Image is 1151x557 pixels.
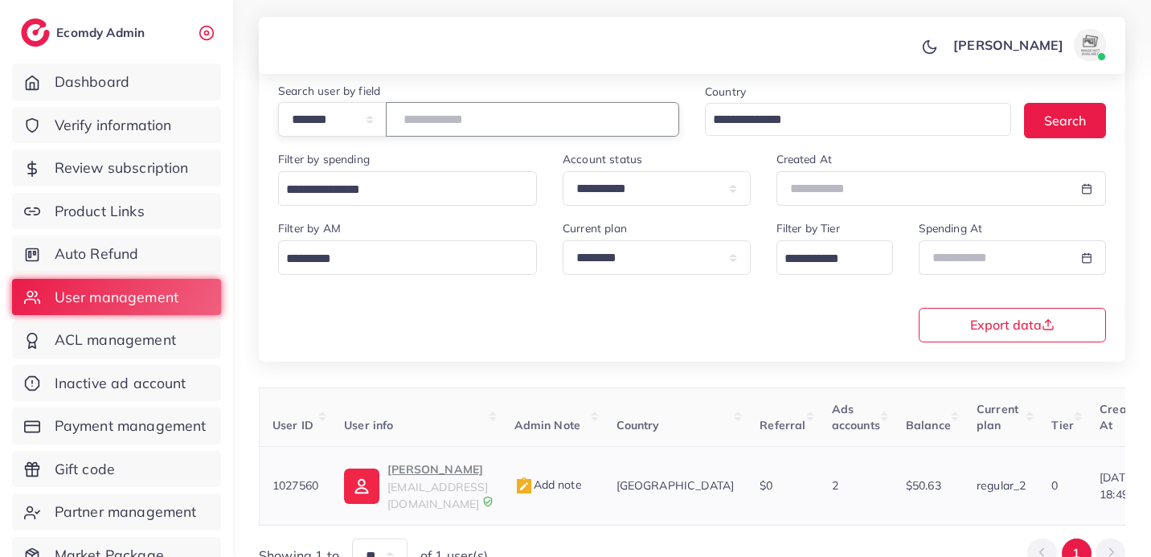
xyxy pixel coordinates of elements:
span: 2 [832,478,838,493]
span: Dashboard [55,72,129,92]
input: Search for option [779,247,872,272]
span: User management [55,287,178,308]
span: [GEOGRAPHIC_DATA] [616,478,735,493]
a: Dashboard [12,63,221,100]
a: [PERSON_NAME]avatar [944,29,1112,61]
img: logo [21,18,50,47]
span: ACL management [55,330,176,350]
span: Partner management [55,502,197,522]
label: Filter by spending [278,151,370,167]
a: ACL management [12,322,221,358]
a: [PERSON_NAME][EMAIL_ADDRESS][DOMAIN_NAME] [344,460,488,512]
span: Ads accounts [832,402,880,432]
div: Search for option [278,240,537,275]
span: Review subscription [55,158,189,178]
input: Search for option [281,247,516,272]
a: Review subscription [12,149,221,186]
label: Spending At [919,220,983,236]
span: $0 [760,478,772,493]
span: Verify information [55,115,172,136]
span: Export data [970,318,1055,331]
span: Referral [760,418,805,432]
button: Search [1024,103,1106,137]
input: Search for option [281,178,516,203]
div: Search for option [776,240,893,275]
label: Current plan [563,220,627,236]
img: avatar [1074,29,1106,61]
label: Filter by AM [278,220,341,236]
span: 1027560 [272,478,318,493]
a: Gift code [12,451,221,488]
label: Country [705,84,746,100]
span: Auto Refund [55,244,139,264]
span: Product Links [55,201,145,222]
p: [PERSON_NAME] [387,460,488,479]
label: Created At [776,151,833,167]
span: Create At [1100,402,1137,432]
span: [EMAIL_ADDRESS][DOMAIN_NAME] [387,480,488,510]
span: $50.63 [906,478,941,493]
span: Current plan [977,402,1018,432]
span: Add note [514,477,582,492]
a: User management [12,279,221,316]
p: [PERSON_NAME] [953,35,1063,55]
a: Product Links [12,193,221,230]
span: [DATE] 18:49:36 [1100,469,1144,502]
span: User ID [272,418,313,432]
span: Balance [906,418,951,432]
a: Verify information [12,107,221,144]
div: Search for option [278,171,537,206]
button: Export data [919,308,1107,342]
span: Gift code [55,459,115,480]
a: Partner management [12,494,221,530]
span: regular_2 [977,478,1026,493]
a: Auto Refund [12,235,221,272]
span: Admin Note [514,418,581,432]
h2: Ecomdy Admin [56,25,149,40]
a: Inactive ad account [12,365,221,402]
span: Payment management [55,416,207,436]
div: Search for option [705,103,1011,136]
input: Search for option [707,108,990,133]
span: User info [344,418,393,432]
span: 0 [1051,478,1058,493]
label: Filter by Tier [776,220,840,236]
span: Tier [1051,418,1074,432]
a: Payment management [12,408,221,444]
img: 9CAL8B2pu8EFxCJHYAAAAldEVYdGRhdGU6Y3JlYXRlADIwMjItMTItMDlUMDQ6NTg6MzkrMDA6MDBXSlgLAAAAJXRFWHRkYXR... [482,496,494,507]
span: Inactive ad account [55,373,186,394]
img: ic-user-info.36bf1079.svg [344,469,379,504]
span: Country [616,418,660,432]
img: admin_note.cdd0b510.svg [514,477,534,496]
label: Search user by field [278,83,380,99]
label: Account status [563,151,642,167]
a: logoEcomdy Admin [21,18,149,47]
